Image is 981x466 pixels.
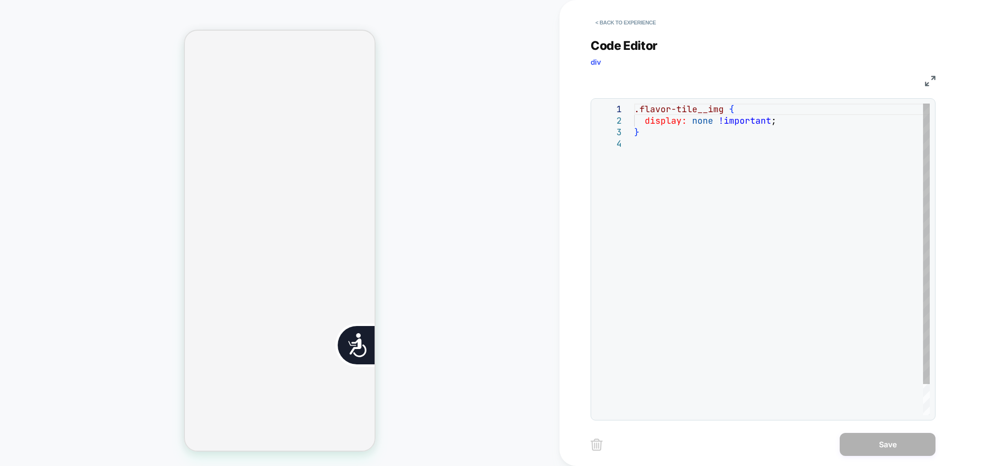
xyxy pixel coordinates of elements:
span: } [634,127,639,138]
span: div [591,58,601,67]
div: 4 [596,138,622,150]
span: !important [719,115,771,126]
span: { [729,104,734,115]
img: delete [591,439,603,451]
div: 1 [596,104,622,115]
div: 3 [596,127,622,138]
img: fullscreen [925,76,935,86]
span: .flavor-tile__img [634,104,724,115]
span: display: [645,115,687,126]
div: 2 [596,115,622,127]
button: Save [840,433,935,456]
span: ; [771,115,776,126]
span: none [692,115,713,126]
span: Code Editor [591,38,658,53]
button: < Back to experience [591,15,661,30]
